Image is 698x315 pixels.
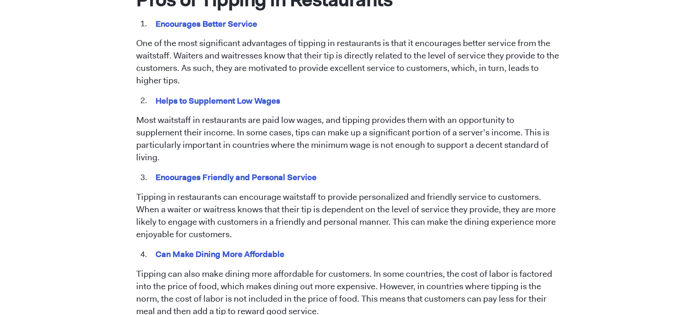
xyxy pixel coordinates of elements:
[154,170,318,184] mark: Encourages Friendly and Personal Service
[154,247,286,261] mark: Can Make Dining More Affordable
[136,191,562,241] p: Tipping in restaurants can encourage waitstaff to provide personalized and friendly service to cu...
[136,37,562,87] p: One of the most significant advantages of tipping in restaurants is that it encourages better ser...
[136,114,562,164] p: Most waitstaff in restaurants are paid low wages, and tipping provides them with an opportunity t...
[154,93,282,108] mark: Helps to Supplement Low Wages
[154,17,259,31] mark: Encourages Better Service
